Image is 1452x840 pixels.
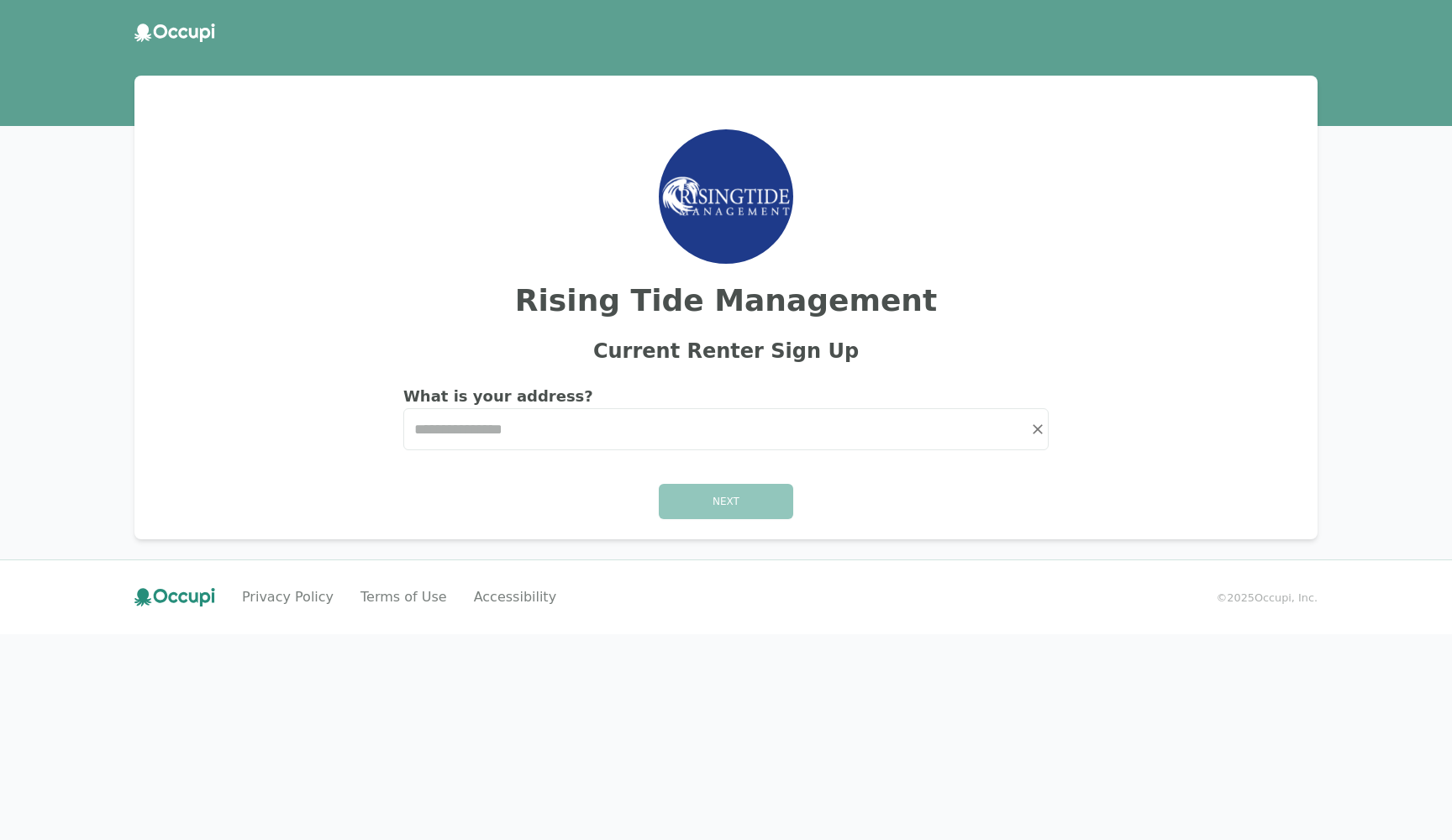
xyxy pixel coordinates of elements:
h2: Rising Tide Management [155,284,1297,318]
button: Clear [1026,417,1050,441]
small: © 2025 Occupi, Inc. [1217,590,1318,606]
a: Accessibility [474,587,556,607]
a: Terms of Use [360,587,447,607]
input: Start typing... [404,409,1048,449]
h2: Current Renter Sign Up [155,338,1297,365]
h2: What is your address? [403,385,1049,408]
img: Rising Tide Homes [659,171,793,221]
a: Privacy Policy [242,587,334,607]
